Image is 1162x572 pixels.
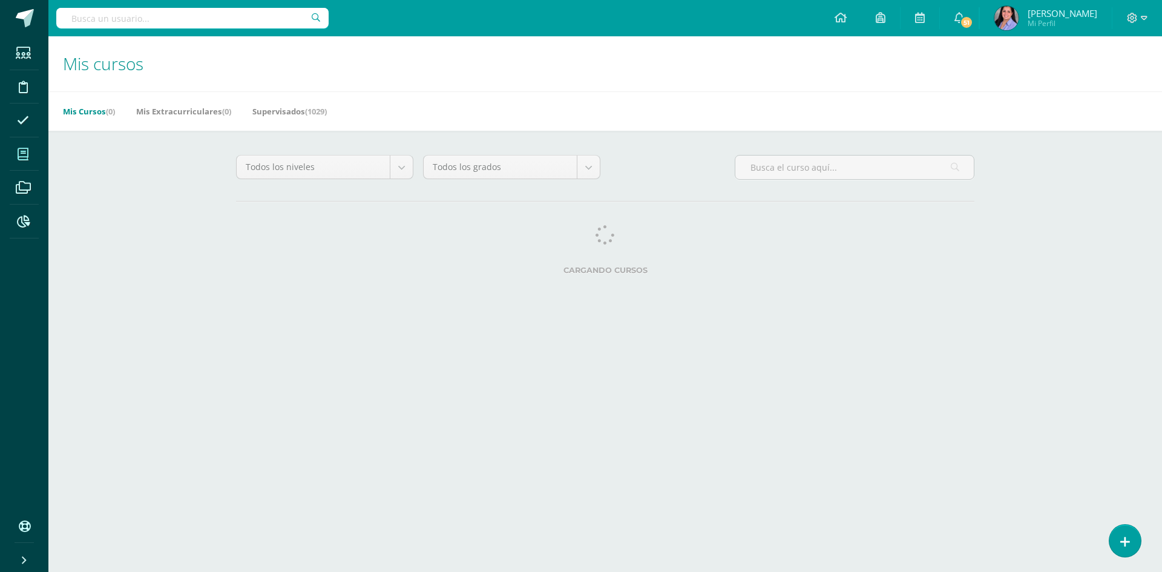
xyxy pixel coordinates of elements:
[63,52,143,75] span: Mis cursos
[56,8,329,28] input: Busca un usuario...
[237,156,413,179] a: Todos los niveles
[305,106,327,117] span: (1029)
[959,16,973,29] span: 51
[433,156,568,179] span: Todos los grados
[1028,18,1097,28] span: Mi Perfil
[424,156,600,179] a: Todos los grados
[236,266,974,275] label: Cargando cursos
[252,102,327,121] a: Supervisados(1029)
[994,6,1019,30] img: a8d06d2de00d44b03218597b7632f245.png
[63,102,115,121] a: Mis Cursos(0)
[246,156,381,179] span: Todos los niveles
[735,156,974,179] input: Busca el curso aquí...
[136,102,231,121] a: Mis Extracurriculares(0)
[222,106,231,117] span: (0)
[106,106,115,117] span: (0)
[1028,7,1097,19] span: [PERSON_NAME]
